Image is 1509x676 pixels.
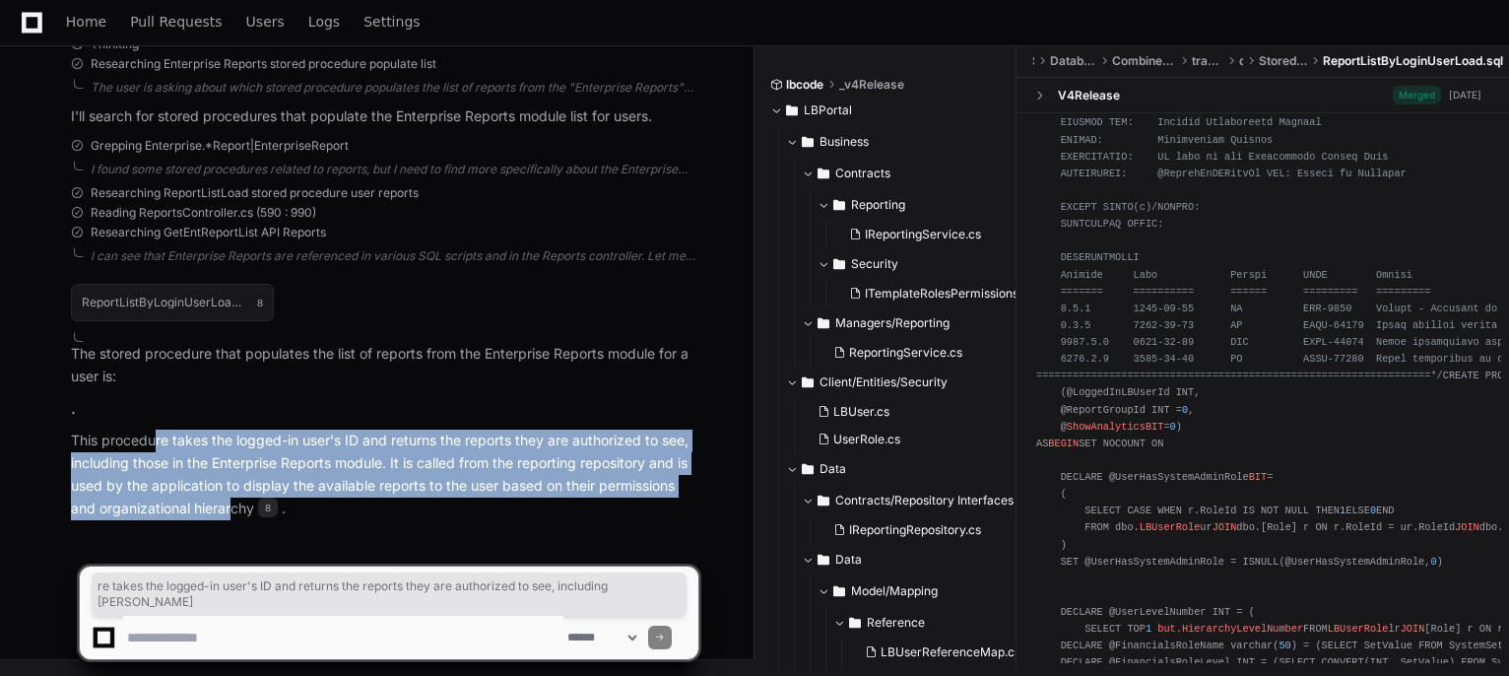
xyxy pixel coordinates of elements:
[91,56,436,72] span: Researching Enterprise Reports stored procedure populate list
[246,16,285,28] span: Users
[91,185,419,201] span: Researching ReportListLoad stored procedure user reports
[786,367,1017,398] button: Client/Entities/Security
[849,522,981,538] span: IReportingRepository.cs
[818,189,1049,221] button: Reporting
[98,578,681,610] span: re takes the logged-in user's ID and returns the reports they are authorized to see, including [P...
[833,404,889,420] span: LBUser.cs
[825,516,1020,544] button: IReportingRepository.cs
[1182,404,1188,416] span: 0
[851,197,905,213] span: Reporting
[1393,86,1441,104] span: Merged
[839,77,904,93] span: _v4Release
[849,345,962,361] span: ReportingService.cs
[66,16,106,28] span: Home
[71,284,274,321] button: ReportListByLoginUserLoad.sql8
[786,453,1017,485] button: Data
[71,400,76,417] strong: .
[810,398,1006,426] button: LBUser.cs
[818,248,1049,280] button: Security
[71,343,698,388] p: The stored procedure that populates the list of reports from the Enterprise Reports module for a ...
[1449,88,1481,102] div: [DATE]
[1249,471,1267,483] span: BIT
[91,162,698,177] div: I found some stored procedures related to reports, but I need to find more specifically about the...
[1170,421,1176,433] span: 0
[833,432,900,447] span: UserRole.cs
[1259,53,1307,69] span: Stored Procedures
[825,339,1021,367] button: ReportingService.cs
[308,16,340,28] span: Logs
[802,457,814,481] svg: Directory
[82,297,247,308] h1: ReportListByLoginUserLoad.sql
[1032,53,1034,69] span: Sql
[802,158,1033,189] button: Contracts
[818,311,829,335] svg: Directory
[802,130,814,154] svg: Directory
[841,221,1037,248] button: IReportingService.cs
[1140,522,1201,534] span: LBUserRole
[1050,53,1096,69] span: DatabaseProjects
[833,193,845,217] svg: Directory
[71,430,698,519] p: This procedure takes the logged-in user's ID and returns the reports they are authorized to see, ...
[786,99,798,122] svg: Directory
[1370,506,1376,517] span: 0
[1058,88,1120,103] div: V4Release
[820,374,948,390] span: Client/Entities/Security
[841,280,1053,307] button: ITemplateRolesPermissionsService.cs
[810,426,1006,453] button: UserRole.cs
[91,205,316,221] span: Reading ReportsController.cs (590 : 990)
[865,286,1078,302] span: ITemplateRolesPermissionsService.cs
[258,498,278,517] span: 8
[802,371,814,394] svg: Directory
[820,134,869,150] span: Business
[1340,506,1345,517] span: 1
[1455,522,1479,534] span: JOIN
[1112,53,1177,69] span: CombinedDatabaseNew
[786,77,823,93] span: lbcode
[835,315,950,331] span: Managers/Reporting
[833,252,845,276] svg: Directory
[91,225,326,240] span: Researching GetEntReportList API Reports
[1146,421,1163,433] span: BIT
[1048,438,1079,449] span: BEGIN
[804,102,852,118] span: LBPortal
[91,248,698,264] div: I can see that Enterprise Reports are referenced in various SQL scripts and in the Reports contro...
[91,80,698,96] div: The user is asking about which stored procedure populates the list of reports from the "Enterpris...
[1323,53,1503,69] span: ReportListByLoginUserLoad.sql
[1192,53,1223,69] span: transactional
[363,16,420,28] span: Settings
[257,295,263,310] span: 8
[802,307,1033,339] button: Managers/Reporting
[835,493,1014,508] span: Contracts/Repository Interfaces
[818,489,829,512] svg: Directory
[130,16,222,28] span: Pull Requests
[71,105,698,128] p: I'll search for stored procedures that populate the Enterprise Reports module list for users.
[786,126,1017,158] button: Business
[851,256,898,272] span: Security
[802,485,1032,516] button: Contracts/Repository Interfaces
[835,166,890,181] span: Contracts
[1239,53,1242,69] span: dbo
[770,95,1002,126] button: LBPortal
[818,162,829,185] svg: Directory
[1213,522,1237,534] span: JOIN
[1067,421,1146,433] span: ShowAnalytics
[865,227,981,242] span: IReportingService.cs
[91,138,349,154] span: Grepping Enterprise.*Report|EnterpriseReport
[820,461,846,477] span: Data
